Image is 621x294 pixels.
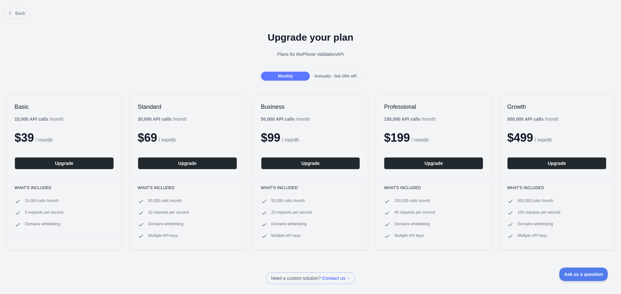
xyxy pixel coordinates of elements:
h2: Business [261,103,360,111]
h2: Professional [384,103,483,111]
b: 150,000 API calls [384,117,420,122]
div: / month [261,116,310,122]
iframe: Toggle Customer Support [559,268,608,281]
b: 50,000 API calls [261,117,295,122]
div: / month [384,116,435,122]
span: $ 99 [261,131,280,144]
span: $ 199 [384,131,410,144]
